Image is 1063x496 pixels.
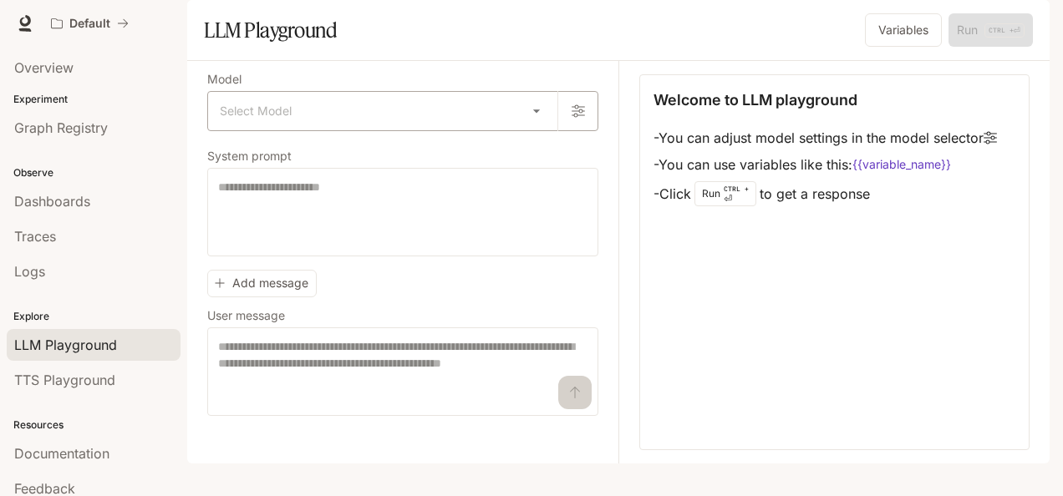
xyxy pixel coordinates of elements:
p: System prompt [207,150,292,162]
div: Select Model [208,92,557,130]
p: ⏎ [724,184,749,204]
div: Run [694,181,756,206]
button: Variables [865,13,942,47]
button: All workspaces [43,7,136,40]
p: Model [207,73,242,85]
p: User message [207,310,285,321]
li: - You can use variables like this: [654,151,997,178]
p: CTRL + [724,184,749,194]
h1: LLM Playground [204,13,337,47]
li: - You can adjust model settings in the model selector [654,124,997,151]
span: Select Model [220,103,292,119]
p: Welcome to LLM playground [654,89,857,111]
li: - Click to get a response [654,178,997,210]
button: Add message [207,270,317,297]
p: Default [69,17,110,31]
code: {{variable_name}} [852,156,951,173]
